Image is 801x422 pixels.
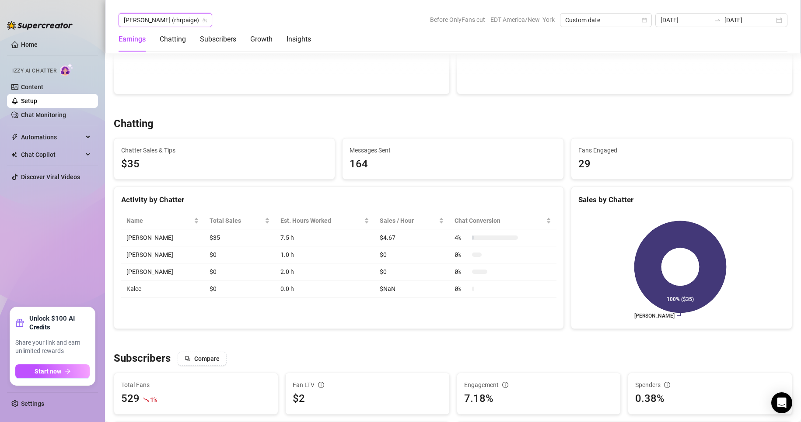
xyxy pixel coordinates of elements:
div: 529 [121,391,140,407]
div: Open Intercom Messenger [771,392,792,413]
span: Name [126,216,192,225]
td: Kalee [121,280,204,297]
text: [PERSON_NAME] [634,313,675,319]
a: Discover Viral Videos [21,173,80,180]
span: 1 % [150,395,157,404]
div: 164 [350,156,556,173]
span: Izzy AI Chatter [12,67,56,75]
td: [PERSON_NAME] [121,229,204,246]
div: Chatting [160,34,186,45]
div: 29 [578,156,785,173]
span: to [714,17,721,24]
th: Chat Conversion [449,212,556,229]
span: Fans Engaged [578,145,785,155]
td: [PERSON_NAME] [121,246,204,263]
td: $4.67 [374,229,449,246]
h3: Subscribers [114,352,171,366]
span: fall [143,397,149,403]
img: AI Chatter [60,63,73,76]
a: Home [21,41,38,48]
a: Settings [21,400,44,407]
div: Fan LTV [293,380,442,390]
div: Sales by Chatter [578,194,785,206]
span: Sales / Hour [380,216,437,225]
td: $35 [204,229,275,246]
div: Spenders [635,380,785,390]
td: 2.0 h [275,263,374,280]
td: 0.0 h [275,280,374,297]
div: 7.18% [464,391,614,407]
div: Activity by Chatter [121,194,556,206]
img: logo-BBDzfeDw.svg [7,21,73,30]
td: $0 [204,246,275,263]
span: 0 % [455,284,469,294]
span: 4 % [455,233,469,242]
span: gift [15,318,24,327]
th: Name [121,212,204,229]
span: team [202,17,207,23]
span: Start now [35,368,61,375]
span: 0 % [455,267,469,277]
span: Messages Sent [350,145,556,155]
div: Earnings [119,34,146,45]
div: 0.38% [635,391,785,407]
a: Content [21,83,43,90]
td: $0 [374,246,449,263]
div: $2 [293,391,442,407]
span: thunderbolt [11,134,18,141]
span: info-circle [502,382,508,388]
th: Sales / Hour [374,212,449,229]
div: Engagement [464,380,614,390]
h3: Chatting [114,117,154,131]
td: 1.0 h [275,246,374,263]
td: $0 [374,263,449,280]
span: info-circle [318,382,324,388]
a: Setup [21,97,37,104]
div: Growth [250,34,273,45]
span: $35 [121,156,328,173]
button: Start nowarrow-right [15,364,90,378]
span: EDT America/New_York [490,13,555,26]
span: Compare [194,355,220,362]
span: 0 % [455,250,469,259]
span: calendar [642,17,647,23]
span: Share your link and earn unlimited rewards [15,339,90,356]
a: Chat Monitoring [21,111,66,118]
input: End date [724,15,774,25]
span: Chatter Sales & Tips [121,145,328,155]
td: 7.5 h [275,229,374,246]
td: $0 [204,263,275,280]
input: Start date [661,15,710,25]
strong: Unlock $100 AI Credits [29,314,90,332]
span: Chat Copilot [21,148,83,162]
div: Est. Hours Worked [280,216,362,225]
span: block [185,356,191,362]
button: Compare [178,352,227,366]
th: Total Sales [204,212,275,229]
span: arrow-right [65,368,71,374]
span: swap-right [714,17,721,24]
span: Custom date [565,14,647,27]
span: Chat Conversion [455,216,544,225]
span: info-circle [664,382,670,388]
span: Total Sales [210,216,263,225]
td: $NaN [374,280,449,297]
span: Before OnlyFans cut [430,13,485,26]
div: Insights [287,34,311,45]
img: Chat Copilot [11,152,17,158]
span: Automations [21,130,83,144]
div: Subscribers [200,34,236,45]
td: $0 [204,280,275,297]
td: [PERSON_NAME] [121,263,204,280]
span: Paige (rhrpaige) [124,14,207,27]
span: Total Fans [121,380,271,390]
